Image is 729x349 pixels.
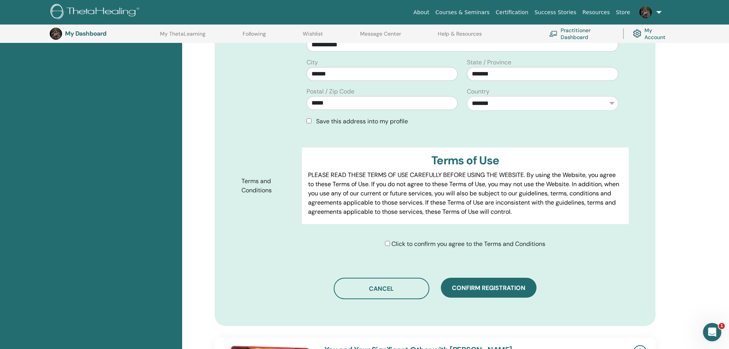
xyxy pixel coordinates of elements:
span: 1 [719,323,725,329]
a: Wishlist [303,31,323,43]
a: Courses & Seminars [432,5,493,20]
span: Confirm registration [452,284,525,292]
a: Store [613,5,633,20]
a: Resources [579,5,613,20]
span: Save this address into my profile [316,117,408,125]
label: Terms and Conditions [236,174,302,198]
p: PLEASE READ THESE TERMS OF USE CAREFULLY BEFORE USING THE WEBSITE. By using the Website, you agre... [308,170,622,216]
label: Country [467,87,489,96]
a: My Account [633,25,672,42]
button: Confirm registration [441,278,537,298]
span: Click to confirm you agree to the Terms and Conditions [391,240,545,248]
img: default.jpg [50,28,62,40]
span: Cancel [369,285,394,293]
img: cog.svg [633,28,641,39]
img: chalkboard-teacher.svg [549,31,558,37]
label: Postal / Zip Code [307,87,354,96]
button: Cancel [334,278,429,299]
a: Practitioner Dashboard [549,25,614,42]
a: My ThetaLearning [160,31,205,43]
a: Message Center [360,31,401,43]
label: City [307,58,318,67]
a: Following [243,31,266,43]
a: Certification [493,5,531,20]
a: Help & Resources [438,31,482,43]
img: logo.png [51,4,142,21]
iframe: Intercom live chat [703,323,721,341]
label: State / Province [467,58,511,67]
h3: Terms of Use [308,154,622,167]
img: default.jpg [639,6,652,18]
h3: My Dashboard [65,30,142,37]
a: About [410,5,432,20]
a: Success Stories [532,5,579,20]
p: Lor IpsumDolorsi.ame Cons adipisci elits do eiusm tem incid, utl etdol, magnaali eni adminimve qu... [308,223,622,333]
